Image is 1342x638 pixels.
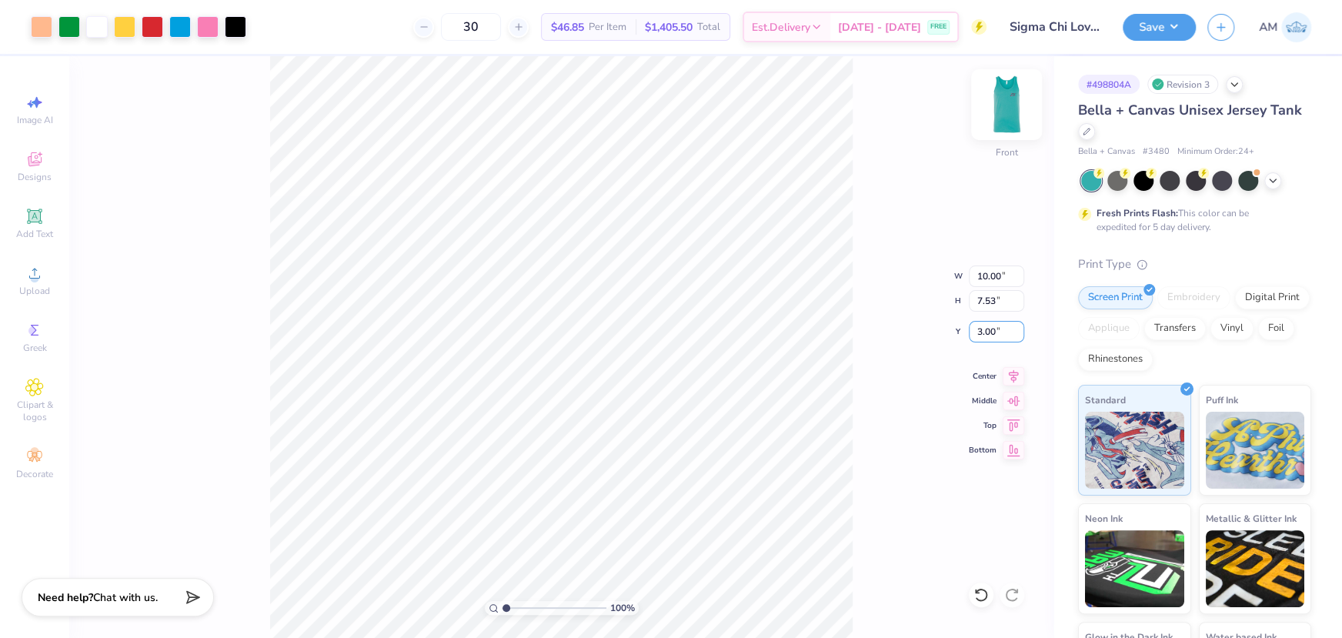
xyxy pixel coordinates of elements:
[1078,145,1135,159] span: Bella + Canvas
[1144,317,1206,340] div: Transfers
[441,13,501,41] input: – –
[1258,317,1294,340] div: Foil
[1281,12,1311,42] img: Arvi Mikhail Parcero
[16,228,53,240] span: Add Text
[1078,101,1302,119] span: Bella + Canvas Unisex Jersey Tank
[1078,348,1153,371] div: Rhinestones
[838,19,921,35] span: [DATE] - [DATE]
[752,19,810,35] span: Est. Delivery
[1085,530,1184,607] img: Neon Ink
[1078,75,1140,94] div: # 498804A
[17,114,53,126] span: Image AI
[969,445,996,456] span: Bottom
[1078,286,1153,309] div: Screen Print
[976,74,1037,135] img: Front
[23,342,47,354] span: Greek
[1259,12,1311,42] a: AM
[610,601,635,615] span: 100 %
[1206,392,1238,408] span: Puff Ink
[551,19,584,35] span: $46.85
[1097,207,1178,219] strong: Fresh Prints Flash:
[645,19,693,35] span: $1,405.50
[1143,145,1170,159] span: # 3480
[93,590,158,605] span: Chat with us.
[38,590,93,605] strong: Need help?
[18,171,52,183] span: Designs
[1085,412,1184,489] img: Standard
[969,396,996,406] span: Middle
[969,371,996,382] span: Center
[1177,145,1254,159] span: Minimum Order: 24 +
[930,22,946,32] span: FREE
[1123,14,1196,41] button: Save
[8,399,62,423] span: Clipart & logos
[16,468,53,480] span: Decorate
[969,420,996,431] span: Top
[589,19,626,35] span: Per Item
[1147,75,1218,94] div: Revision 3
[998,12,1111,42] input: Untitled Design
[1078,317,1140,340] div: Applique
[1085,392,1126,408] span: Standard
[1157,286,1230,309] div: Embroidery
[996,145,1018,159] div: Front
[1206,510,1297,526] span: Metallic & Glitter Ink
[1259,18,1277,36] span: AM
[1085,510,1123,526] span: Neon Ink
[1206,530,1305,607] img: Metallic & Glitter Ink
[697,19,720,35] span: Total
[1097,206,1286,234] div: This color can be expedited for 5 day delivery.
[19,285,50,297] span: Upload
[1078,256,1311,273] div: Print Type
[1206,412,1305,489] img: Puff Ink
[1210,317,1254,340] div: Vinyl
[1235,286,1310,309] div: Digital Print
